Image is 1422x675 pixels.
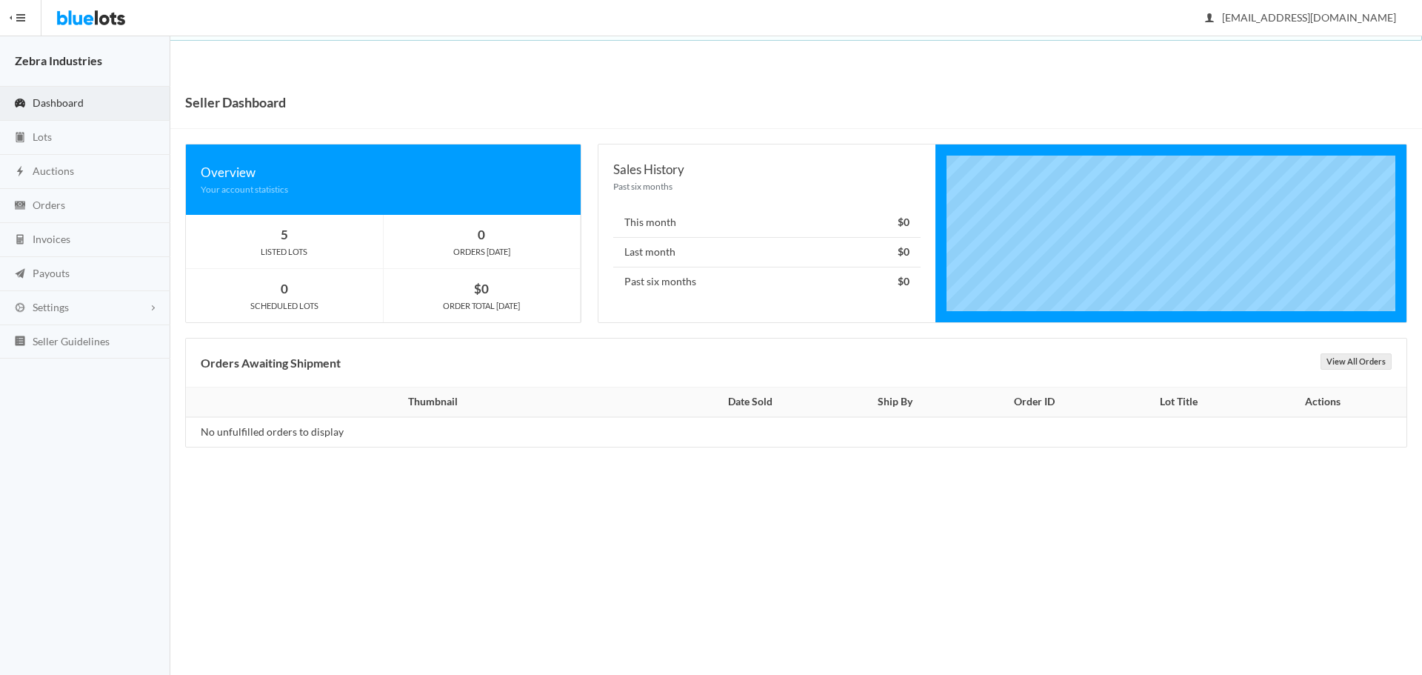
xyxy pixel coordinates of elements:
span: Settings [33,301,69,313]
div: Overview [201,162,566,182]
th: Thumbnail [186,388,671,417]
li: This month [613,208,920,238]
ion-icon: clipboard [13,131,27,145]
strong: Zebra Industries [15,53,102,67]
strong: 0 [478,227,485,242]
ion-icon: flash [13,165,27,179]
ion-icon: cash [13,199,27,213]
strong: $0 [474,281,489,296]
strong: $0 [898,216,909,228]
span: Invoices [33,233,70,245]
div: Your account statistics [201,182,566,196]
h1: Seller Dashboard [185,91,286,113]
th: Lot Title [1109,388,1248,417]
span: Seller Guidelines [33,335,110,348]
span: Auctions [33,164,74,177]
ion-icon: speedometer [13,97,27,111]
ion-icon: calculator [13,233,27,247]
strong: $0 [898,275,909,287]
span: [EMAIL_ADDRESS][DOMAIN_NAME] [1206,11,1396,24]
div: SCHEDULED LOTS [186,299,383,313]
ion-icon: paper plane [13,267,27,282]
ion-icon: person [1202,12,1217,26]
div: Sales History [613,159,920,179]
ion-icon: list box [13,335,27,349]
strong: 5 [281,227,288,242]
li: Last month [613,237,920,267]
th: Order ID [961,388,1109,417]
span: Lots [33,130,52,143]
td: No unfulfilled orders to display [186,417,671,447]
th: Ship By [829,388,961,417]
ion-icon: cog [13,302,27,316]
div: ORDERS [DATE] [384,245,581,259]
li: Past six months [613,267,920,296]
span: Payouts [33,267,70,279]
a: View All Orders [1321,353,1392,370]
strong: 0 [281,281,288,296]
span: Orders [33,199,65,211]
div: ORDER TOTAL [DATE] [384,299,581,313]
div: Past six months [613,179,920,193]
th: Actions [1248,388,1406,417]
span: Dashboard [33,96,84,109]
strong: $0 [898,245,909,258]
th: Date Sold [671,388,829,417]
b: Orders Awaiting Shipment [201,356,341,370]
div: LISTED LOTS [186,245,383,259]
